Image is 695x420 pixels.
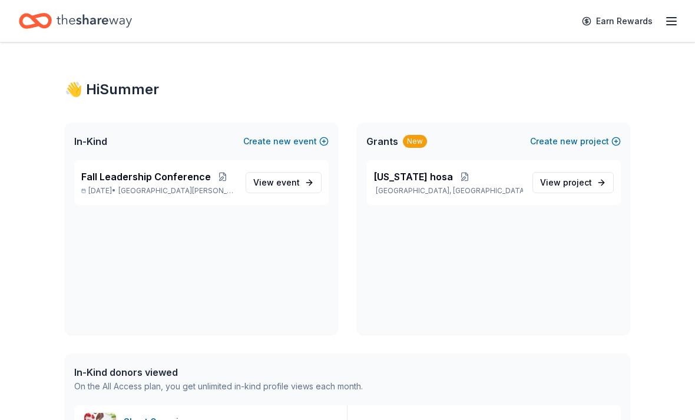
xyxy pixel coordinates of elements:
span: [GEOGRAPHIC_DATA][PERSON_NAME], [GEOGRAPHIC_DATA] [118,186,236,196]
span: View [540,176,592,190]
a: View event [246,172,322,193]
div: On the All Access plan, you get unlimited in-kind profile views each month. [74,379,363,393]
p: [DATE] • [81,186,236,196]
span: new [273,134,291,148]
div: 👋 Hi Summer [65,80,630,99]
button: Createnewproject [530,134,621,148]
span: In-Kind [74,134,107,148]
a: Earn Rewards [575,11,660,32]
span: Grants [366,134,398,148]
p: [GEOGRAPHIC_DATA], [GEOGRAPHIC_DATA] [373,186,523,196]
div: New [403,135,427,148]
a: View project [532,172,614,193]
span: Fall Leadership Conference [81,170,211,184]
span: [US_STATE] hosa [373,170,453,184]
div: In-Kind donors viewed [74,365,363,379]
button: Createnewevent [243,134,329,148]
span: event [276,177,300,187]
span: View [253,176,300,190]
span: project [563,177,592,187]
a: Home [19,7,132,35]
span: new [560,134,578,148]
